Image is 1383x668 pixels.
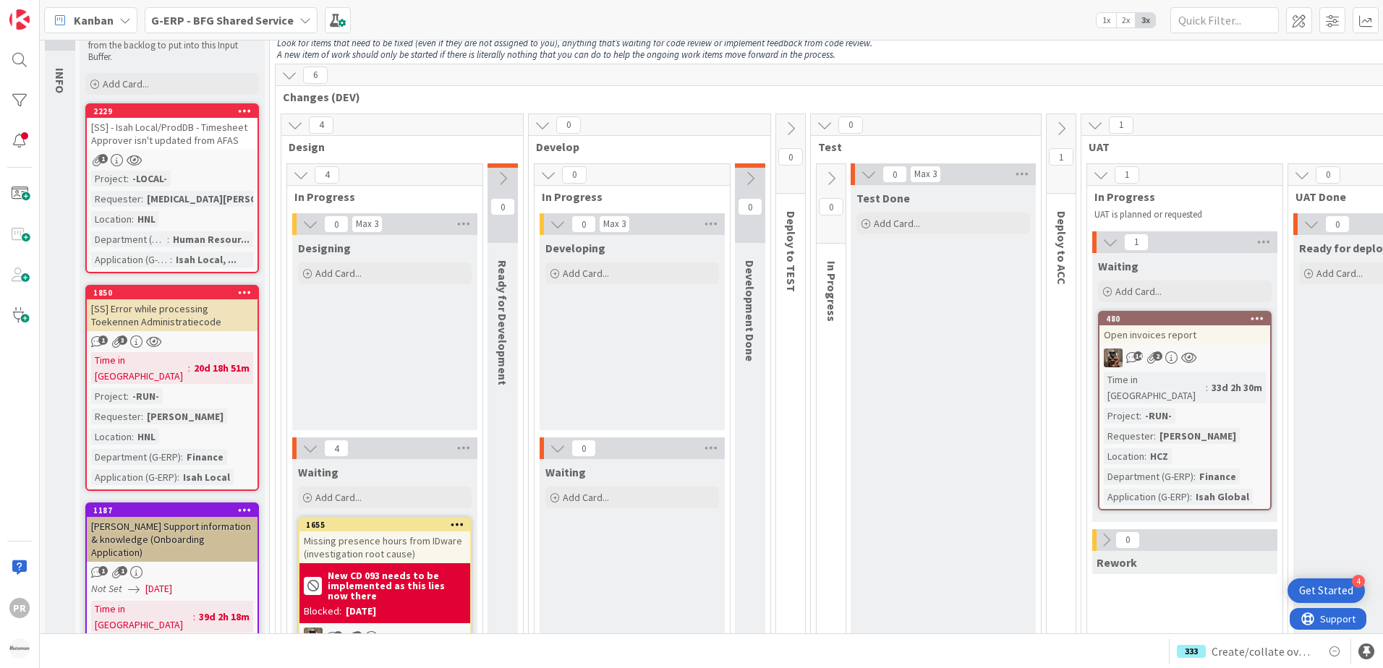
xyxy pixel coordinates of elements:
span: Add Card... [315,267,362,280]
div: [MEDICAL_DATA][PERSON_NAME] [143,191,303,207]
span: Waiting [545,465,586,479]
span: 1 [98,154,108,163]
span: 0 [882,166,907,183]
div: [DATE] [346,604,376,619]
span: 0 [778,148,803,166]
span: 14 [1133,351,1143,361]
span: Design [289,140,505,154]
div: Missing presence hours from IDware (investigation root cause) [299,531,470,563]
i: Not Set [91,582,122,595]
div: -RUN- [1141,408,1175,424]
span: 0 [571,440,596,457]
div: Isah Local [179,469,234,485]
div: 480 [1106,314,1270,324]
span: Deploy to TEST [784,211,799,292]
div: 1655 [299,518,470,531]
span: [DATE] [145,581,172,596]
div: Get Started [1299,583,1353,598]
span: Develop [536,140,752,154]
div: Location [91,211,132,227]
div: 33d 2h 30m [1208,380,1266,395]
span: 0 [556,116,581,134]
span: : [1144,448,1146,464]
div: 1187 [93,505,258,515]
span: In Progress [294,189,464,204]
span: In Progress [825,261,839,322]
span: 1 [98,566,108,575]
span: Add Card... [103,77,149,90]
div: Max 3 [356,220,378,228]
div: Requester [91,408,141,424]
span: : [181,449,183,465]
span: 0 [1115,531,1140,549]
span: Add Card... [563,267,609,280]
span: Ready for Development [495,260,510,385]
div: Application (G-ERP) [91,252,170,267]
span: : [177,469,179,485]
span: 1 [1115,166,1139,184]
div: Application (G-ERP) [91,469,177,485]
span: Kanban [74,12,114,29]
div: 39d 2h 18m [195,609,253,625]
b: G-ERP - BFG Shared Service [151,13,294,27]
div: -RUN- [129,388,163,404]
span: : [170,252,172,267]
span: : [132,429,134,445]
span: : [1154,428,1156,444]
div: [PERSON_NAME] Support information & knowledge (Onboarding Application) [87,517,258,562]
div: [PERSON_NAME] [143,408,227,424]
div: Time in [GEOGRAPHIC_DATA] [1104,372,1206,403]
div: Human Resour... [169,231,253,247]
div: HNL [134,429,159,445]
span: Deploy to ACC [1055,211,1069,285]
p: UAT is planned or requested [1094,209,1265,220]
div: 1850 [93,288,258,298]
span: 1x [1097,13,1116,27]
div: 1187 [87,504,258,517]
div: HNL [134,211,159,227]
span: 2x [1116,13,1136,27]
span: Rework [1097,555,1137,570]
span: In Progress [1094,189,1264,204]
span: : [1193,468,1196,484]
span: 3 [333,631,343,641]
div: Open Get Started checklist, remaining modules: 4 [1288,578,1365,603]
div: Application (G-ERP) [1104,489,1190,505]
span: 4 [315,166,339,184]
span: Waiting [1098,259,1139,273]
div: Isah Local, ... [172,252,240,267]
span: : [167,231,169,247]
div: 2229[SS] - Isah Local/ProdDB - Timesheet Approver isn't updated from AFAS [87,105,258,150]
span: : [127,171,129,187]
div: 1187[PERSON_NAME] Support information & knowledge (Onboarding Application) [87,504,258,562]
div: 1850[SS] Error while processing Toekennen Administratiecode [87,286,258,331]
div: Time in [GEOGRAPHIC_DATA] [91,601,193,633]
span: : [188,360,190,376]
div: Department (G-ERP) [91,449,181,465]
span: Add Card... [1316,267,1363,280]
div: 4 [1352,575,1365,588]
span: 0 [324,215,349,233]
span: Create/collate overview of Facility applications [1212,643,1314,660]
div: 1850 [87,286,258,299]
span: INFO [53,68,67,93]
input: Quick Filter... [1170,7,1279,33]
div: Department (G-ERP) [1104,468,1193,484]
em: A new item of work should only be started if there is literally nothing that you can do to help t... [277,48,835,61]
span: Test Done [856,191,910,205]
div: Project [1104,408,1139,424]
div: Open invoices report [1099,325,1270,344]
span: 1 [1049,148,1073,166]
span: 1 [1109,116,1133,134]
span: : [1206,380,1208,395]
span: 3 [118,335,127,345]
img: Visit kanbanzone.com [9,9,30,30]
span: : [1190,489,1192,505]
span: 4 [324,440,349,457]
b: New CD 093 needs to be implemented as this lies now there [328,570,466,601]
span: 1 [1124,234,1149,251]
span: : [1139,408,1141,424]
span: 0 [738,198,762,215]
div: 333 [1177,645,1206,658]
div: Max 3 [914,171,937,178]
